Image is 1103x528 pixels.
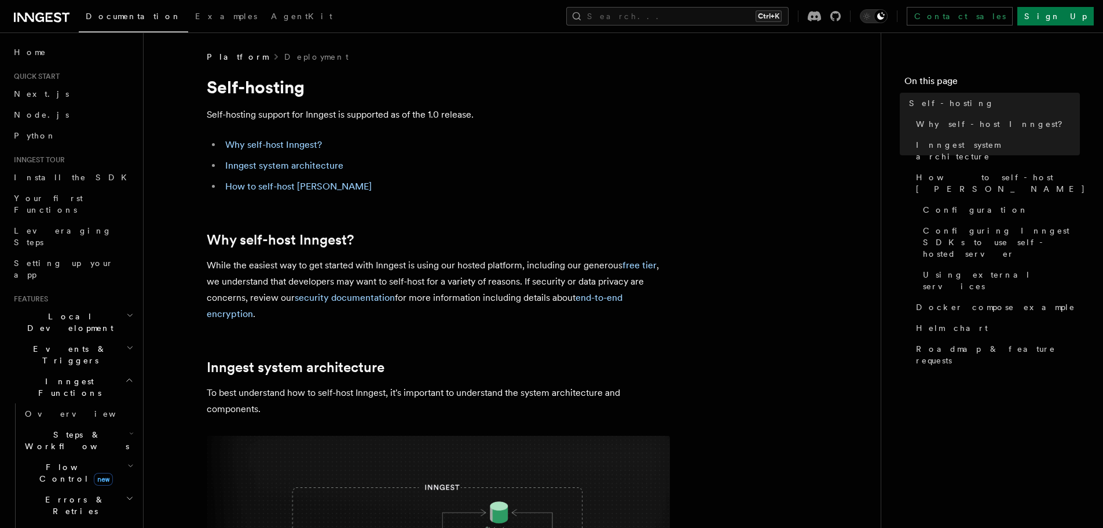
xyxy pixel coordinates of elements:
a: Overview [20,403,136,424]
a: Why self-host Inngest? [207,232,354,248]
span: new [94,473,113,486]
span: Setting up your app [14,258,113,279]
button: Toggle dark mode [860,9,888,23]
a: Inngest system architecture [225,160,343,171]
a: Your first Functions [9,188,136,220]
button: Flow Controlnew [20,457,136,489]
a: Self-hosting [904,93,1080,114]
span: Node.js [14,110,69,119]
span: Helm chart [916,322,988,334]
a: free tier [622,260,657,271]
a: Docker compose example [911,297,1080,318]
a: Helm chart [911,318,1080,338]
kbd: Ctrl+K [756,10,782,22]
span: Features [9,294,48,304]
a: Deployment [284,51,349,63]
span: Docker compose example [916,301,1075,313]
span: Inngest tour [9,155,65,165]
span: Examples [195,12,257,21]
a: Examples [188,3,264,31]
span: Configuration [923,204,1028,216]
button: Local Development [9,306,136,338]
span: Inngest system architecture [916,139,1080,162]
span: Configuring Inngest SDKs to use self-hosted server [923,225,1080,260]
button: Steps & Workflows [20,424,136,457]
a: Configuring Inngest SDKs to use self-hosted server [918,220,1080,264]
p: To best understand how to self-host Inngest, it's important to understand the system architecture... [207,385,670,417]
a: Documentation [79,3,188,32]
span: Home [14,46,46,58]
span: Using external services [923,269,1080,292]
a: Inngest system architecture [911,134,1080,167]
a: Configuration [918,199,1080,220]
span: Documentation [86,12,181,21]
span: How to self-host [PERSON_NAME] [916,172,1086,195]
h1: Self-hosting [207,77,670,97]
span: Local Development [9,311,126,334]
a: AgentKit [264,3,339,31]
button: Events & Triggers [9,338,136,371]
span: Leveraging Steps [14,226,112,247]
span: Quick start [9,72,60,81]
span: Steps & Workflows [20,429,129,452]
span: Install the SDK [14,173,134,182]
span: Platform [207,51,268,63]
a: Next.js [9,83,136,104]
a: Sign Up [1017,7,1094,26]
a: Home [9,42,136,63]
h4: On this page [904,74,1080,93]
span: Errors & Retries [20,494,126,517]
a: Using external services [918,264,1080,297]
a: Inngest system architecture [207,359,384,376]
span: AgentKit [271,12,332,21]
span: Why self-host Inngest? [916,118,1071,130]
span: Flow Control [20,461,127,485]
a: Leveraging Steps [9,220,136,253]
a: Why self-host Inngest? [225,139,322,150]
a: security documentation [295,292,395,303]
span: Roadmap & feature requests [916,343,1080,366]
a: How to self-host [PERSON_NAME] [911,167,1080,199]
a: Contact sales [907,7,1013,26]
a: Python [9,125,136,146]
a: Roadmap & feature requests [911,338,1080,371]
span: Overview [25,409,144,418]
span: Your first Functions [14,194,83,214]
span: Python [14,131,56,140]
a: Setting up your app [9,253,136,285]
a: How to self-host [PERSON_NAME] [225,181,372,192]
a: Install the SDK [9,167,136,188]
button: Errors & Retries [20,489,136,522]
a: Why self-host Inngest? [911,114,1080,134]
span: Inngest Functions [9,376,125,399]
button: Search...Ctrl+K [566,7,789,26]
span: Events & Triggers [9,343,126,366]
button: Inngest Functions [9,371,136,403]
a: Node.js [9,104,136,125]
p: Self-hosting support for Inngest is supported as of the 1.0 release. [207,107,670,123]
span: Self-hosting [909,97,994,109]
p: While the easiest way to get started with Inngest is using our hosted platform, including our gen... [207,257,670,322]
span: Next.js [14,89,69,99]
